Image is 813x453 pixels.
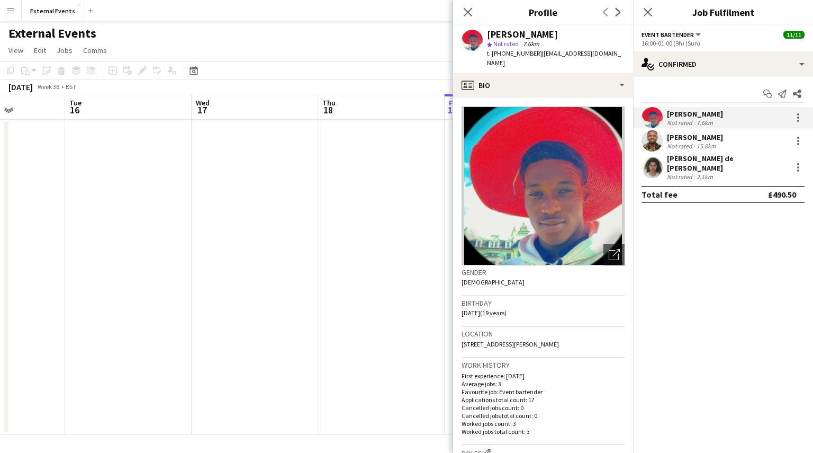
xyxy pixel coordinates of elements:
span: Edit [34,46,46,55]
p: Worked jobs total count: 3 [462,428,625,436]
div: BST [66,83,76,91]
p: First experience: [DATE] [462,372,625,380]
span: Week 38 [35,83,61,91]
div: [PERSON_NAME] [667,109,723,119]
a: Jobs [52,43,77,57]
span: 17 [194,104,210,116]
a: Edit [30,43,50,57]
div: [PERSON_NAME] [667,132,723,142]
h3: Work history [462,360,625,370]
div: Not rated [667,173,694,181]
div: Confirmed [633,51,813,77]
div: 15.8km [694,142,718,150]
div: £490.50 [768,189,796,200]
div: Total fee [642,189,677,200]
span: Event bartender [642,31,694,39]
span: 19 [447,104,458,116]
span: [DATE] (19 years) [462,309,507,317]
div: Bio [453,73,633,98]
button: Event bartender [642,31,702,39]
span: | [EMAIL_ADDRESS][DOMAIN_NAME] [487,49,621,67]
img: Crew avatar or photo [462,106,625,265]
span: Not rated [493,40,519,48]
h3: Gender [462,268,625,277]
span: Comms [83,46,107,55]
a: Comms [79,43,111,57]
h3: Location [462,329,625,339]
button: External Events [22,1,84,21]
p: Applications total count: 17 [462,396,625,404]
span: Wed [196,98,210,108]
span: Tue [69,98,82,108]
span: 18 [321,104,336,116]
h3: Birthday [462,298,625,308]
p: Favourite job: Event bartender [462,388,625,396]
div: 16:00-01:00 (9h) (Sun) [642,39,805,47]
p: Cancelled jobs total count: 0 [462,412,625,420]
div: Not rated [667,142,694,150]
div: 2.1km [694,173,715,181]
span: Thu [322,98,336,108]
a: View [4,43,28,57]
p: Average jobs: 3 [462,380,625,388]
h3: Job Fulfilment [633,5,813,19]
div: Open photos pop-in [603,244,625,265]
div: 7.6km [694,119,715,127]
span: [DEMOGRAPHIC_DATA] [462,278,525,286]
span: 7.6km [521,40,541,48]
p: Cancelled jobs count: 0 [462,404,625,412]
div: Not rated [667,119,694,127]
div: [PERSON_NAME] de [PERSON_NAME] [667,154,788,173]
span: t. [PHONE_NUMBER] [487,49,542,57]
h3: Profile [453,5,633,19]
span: Jobs [57,46,73,55]
div: [PERSON_NAME] [487,30,558,39]
span: View [8,46,23,55]
div: [DATE] [8,82,33,92]
span: Fri [449,98,458,108]
span: 16 [68,104,82,116]
h1: External Events [8,25,96,41]
span: [STREET_ADDRESS][PERSON_NAME] [462,340,559,348]
p: Worked jobs count: 3 [462,420,625,428]
span: 11/11 [783,31,805,39]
